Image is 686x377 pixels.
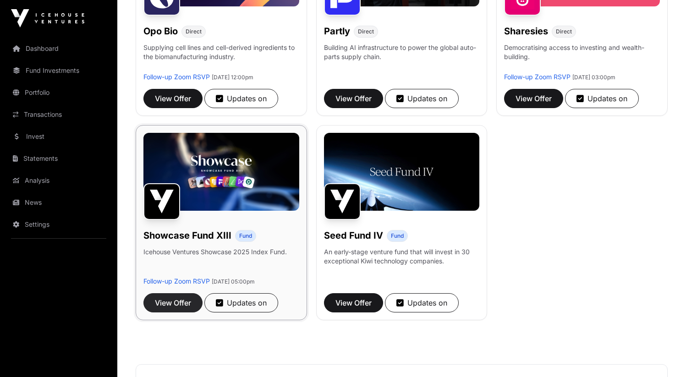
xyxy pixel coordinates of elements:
[7,82,110,103] a: Portfolio
[385,293,459,312] button: Updates on
[186,28,202,35] span: Direct
[324,25,350,38] h1: Partly
[143,229,231,242] h1: Showcase Fund XIII
[324,43,480,72] p: Building AI infrastructure to power the global auto-parts supply chain.
[7,192,110,213] a: News
[324,133,480,211] img: Seed-Fund-4_Banner.jpg
[143,277,210,285] a: Follow-up Zoom RSVP
[212,74,253,81] span: [DATE] 12:00pm
[565,89,639,108] button: Updates on
[324,183,361,220] img: Seed Fund IV
[576,93,627,104] div: Updates on
[504,43,660,72] p: Democratising access to investing and wealth-building.
[143,73,210,81] a: Follow-up Zoom RSVP
[391,232,404,240] span: Fund
[204,89,278,108] button: Updates on
[358,28,374,35] span: Direct
[216,297,267,308] div: Updates on
[504,73,571,81] a: Follow-up Zoom RSVP
[7,60,110,81] a: Fund Investments
[335,93,372,104] span: View Offer
[239,232,252,240] span: Fund
[556,28,572,35] span: Direct
[143,43,299,61] p: Supplying cell lines and cell-derived ingredients to the biomanufacturing industry.
[143,183,180,220] img: Showcase Fund XIII
[11,9,84,27] img: Icehouse Ventures Logo
[504,89,563,108] button: View Offer
[396,93,447,104] div: Updates on
[143,133,299,211] img: Showcase-Fund-Banner-1.jpg
[204,293,278,312] button: Updates on
[143,247,287,257] p: Icehouse Ventures Showcase 2025 Index Fund.
[7,214,110,235] a: Settings
[640,333,686,377] iframe: Chat Widget
[324,293,383,312] button: View Offer
[504,25,548,38] h1: Sharesies
[216,93,267,104] div: Updates on
[155,297,191,308] span: View Offer
[143,25,178,38] h1: Opo Bio
[7,104,110,125] a: Transactions
[324,247,480,266] p: An early-stage venture fund that will invest in 30 exceptional Kiwi technology companies.
[324,89,383,108] button: View Offer
[516,93,552,104] span: View Offer
[7,126,110,147] a: Invest
[324,229,383,242] h1: Seed Fund IV
[385,89,459,108] button: Updates on
[143,89,203,108] button: View Offer
[335,297,372,308] span: View Offer
[155,93,191,104] span: View Offer
[212,278,255,285] span: [DATE] 05:00pm
[143,293,203,312] button: View Offer
[572,74,615,81] span: [DATE] 03:00pm
[396,297,447,308] div: Updates on
[7,170,110,191] a: Analysis
[7,148,110,169] a: Statements
[7,38,110,59] a: Dashboard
